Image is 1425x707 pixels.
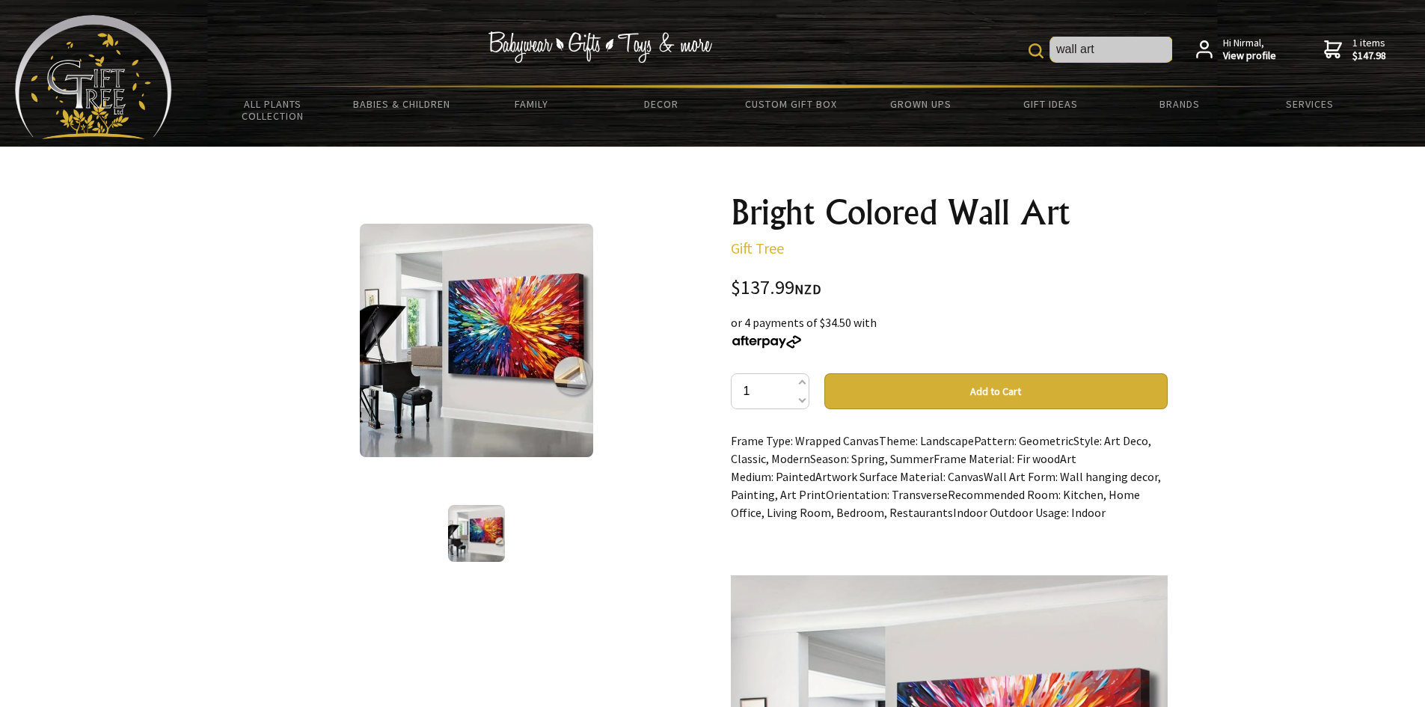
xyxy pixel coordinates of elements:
[488,31,713,63] img: Babywear - Gifts - Toys & more
[731,239,784,257] a: Gift Tree
[1324,37,1386,63] a: 1 items$147.98
[360,224,593,457] img: Bright Colored Wall Art
[731,335,803,349] img: Afterpay
[1352,49,1386,63] strong: $147.98
[726,88,856,120] a: Custom Gift Box
[1223,37,1276,63] span: Hi Nirmal,
[448,505,505,562] img: Bright Colored Wall Art
[1029,43,1044,58] img: product search
[824,373,1168,409] button: Add to Cart
[15,15,172,139] img: Babyware - Gifts - Toys and more...
[208,88,337,132] a: All Plants Collection
[1115,88,1245,120] a: Brands
[794,281,821,298] span: NZD
[1050,37,1172,62] input: Site Search
[467,88,596,120] a: Family
[985,88,1115,120] a: Gift Ideas
[1223,49,1276,63] strong: View profile
[1196,37,1276,63] a: Hi Nirmal,View profile
[1245,88,1374,120] a: Services
[596,88,726,120] a: Decor
[856,88,985,120] a: Grown Ups
[731,278,1168,299] div: $137.99
[731,313,1168,349] div: or 4 payments of $34.50 with
[1352,36,1386,63] span: 1 items
[337,88,467,120] a: Babies & Children
[731,195,1168,230] h1: Bright Colored Wall Art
